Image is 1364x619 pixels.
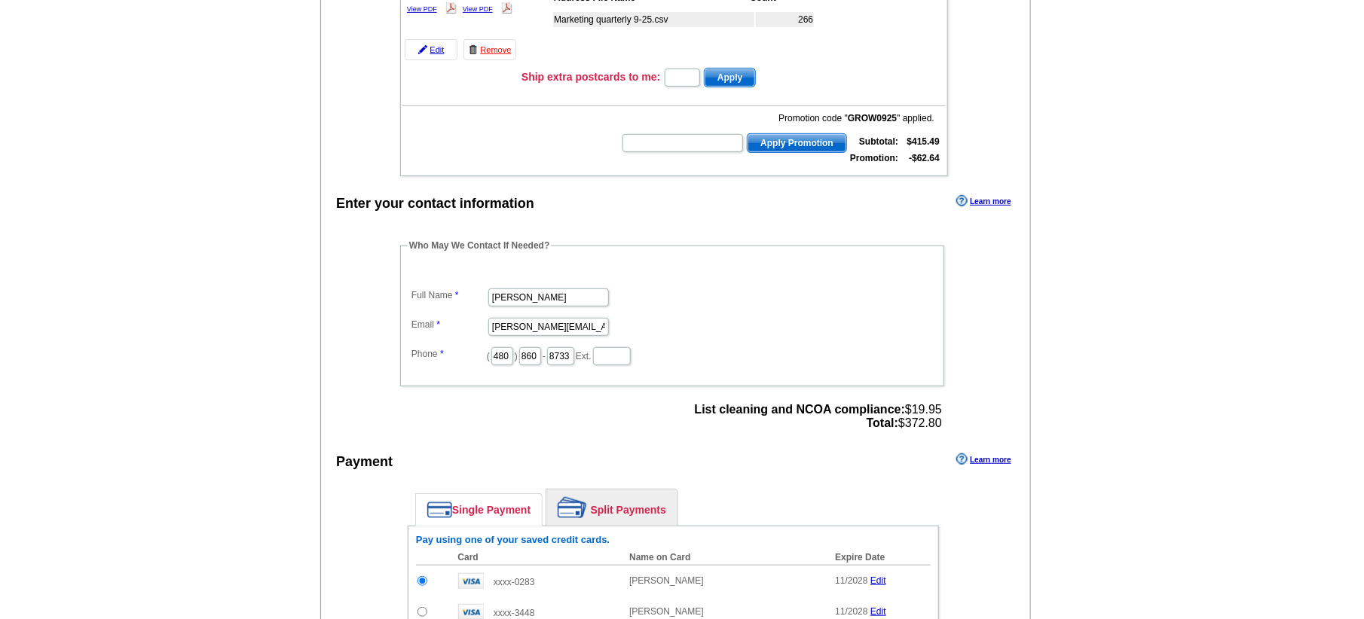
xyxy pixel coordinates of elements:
[705,69,755,87] span: Apply
[827,550,931,566] th: Expire Date
[407,5,437,13] a: View PDF
[427,502,452,518] img: single-payment.png
[835,606,867,617] span: 11/2028
[416,534,931,546] h6: Pay using one of your saved credit cards.
[336,452,393,472] div: Payment
[416,494,542,526] a: Single Payment
[695,403,942,430] span: $19.95 $372.80
[835,575,867,586] span: 11/2028
[408,343,937,367] dd: ( ) - Ext.
[408,239,551,252] legend: Who May We Contact If Needed?
[909,153,940,163] strong: -$62.64
[629,606,704,617] span: [PERSON_NAME]
[704,68,756,87] button: Apply
[558,497,587,518] img: split-payment.png
[445,2,457,14] img: pdf_logo.png
[850,153,898,163] strong: Promotion:
[469,45,478,54] img: trashcan-icon.gif
[859,136,898,147] strong: Subtotal:
[418,45,427,54] img: pencil-icon.gif
[405,39,457,60] a: Edit
[621,111,934,125] div: Promotion code " " applied.
[553,12,754,27] td: Marketing quarterly 9-25.csv
[521,70,660,84] h3: Ship extra postcards to me:
[867,416,898,429] strong: Total:
[411,347,487,361] label: Phone
[411,318,487,331] label: Email
[1063,269,1364,619] iframe: LiveChat chat widget
[494,608,535,618] span: xxxx-3448
[622,550,827,566] th: Name on Card
[848,113,897,123] b: GROW0925
[956,453,1011,465] a: Learn more
[747,133,847,153] button: Apply Promotion
[870,606,886,617] a: Edit
[411,288,487,302] label: Full Name
[756,12,814,27] td: 266
[748,134,846,152] span: Apply Promotion
[458,573,484,589] img: visa.gif
[870,575,886,586] a: Edit
[451,550,622,566] th: Card
[463,39,516,60] a: Remove
[494,577,535,587] span: xxxx-0283
[956,195,1011,207] a: Learn more
[501,2,512,14] img: pdf_logo.png
[546,489,677,526] a: Split Payments
[463,5,493,13] a: View PDF
[695,403,905,416] strong: List cleaning and NCOA compliance:
[907,136,940,147] strong: $415.49
[629,575,704,586] span: [PERSON_NAME]
[336,194,534,214] div: Enter your contact information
